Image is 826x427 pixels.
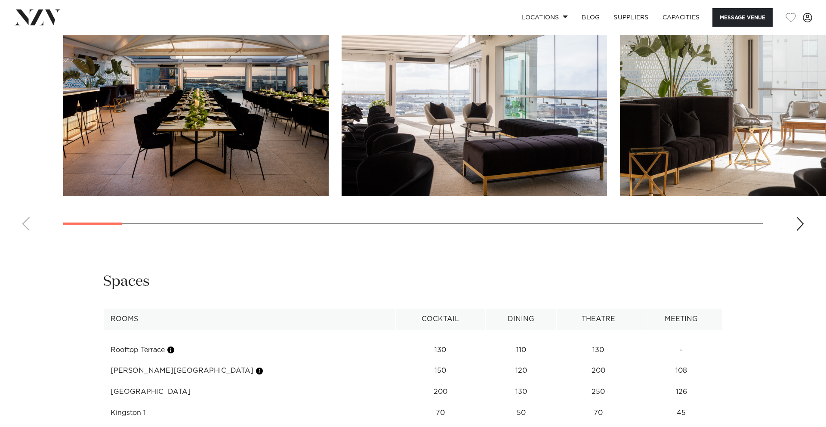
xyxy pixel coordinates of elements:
td: 70 [557,402,640,424]
td: [GEOGRAPHIC_DATA] [104,381,396,402]
th: Theatre [557,309,640,330]
td: 250 [557,381,640,402]
td: 45 [640,402,723,424]
td: 200 [395,381,485,402]
td: 130 [485,381,557,402]
h2: Spaces [103,272,150,291]
td: Kingston 1 [104,402,396,424]
a: Locations [515,8,575,27]
td: 70 [395,402,485,424]
th: Cocktail [395,309,485,330]
td: 150 [395,360,485,381]
th: Meeting [640,309,723,330]
td: 120 [485,360,557,381]
a: SUPPLIERS [607,8,655,27]
td: 130 [557,340,640,361]
td: 108 [640,360,723,381]
button: Message Venue [712,8,773,27]
th: Rooms [104,309,396,330]
th: Dining [485,309,557,330]
a: Capacities [656,8,707,27]
td: 50 [485,402,557,424]
td: - [640,340,723,361]
td: 126 [640,381,723,402]
td: 200 [557,360,640,381]
swiper-slide: 2 / 30 [342,1,607,196]
td: [PERSON_NAME][GEOGRAPHIC_DATA] [104,360,396,381]
td: Rooftop Terrace [104,340,396,361]
td: 130 [395,340,485,361]
img: nzv-logo.png [14,9,61,25]
swiper-slide: 1 / 30 [63,1,329,196]
a: BLOG [575,8,607,27]
td: 110 [485,340,557,361]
